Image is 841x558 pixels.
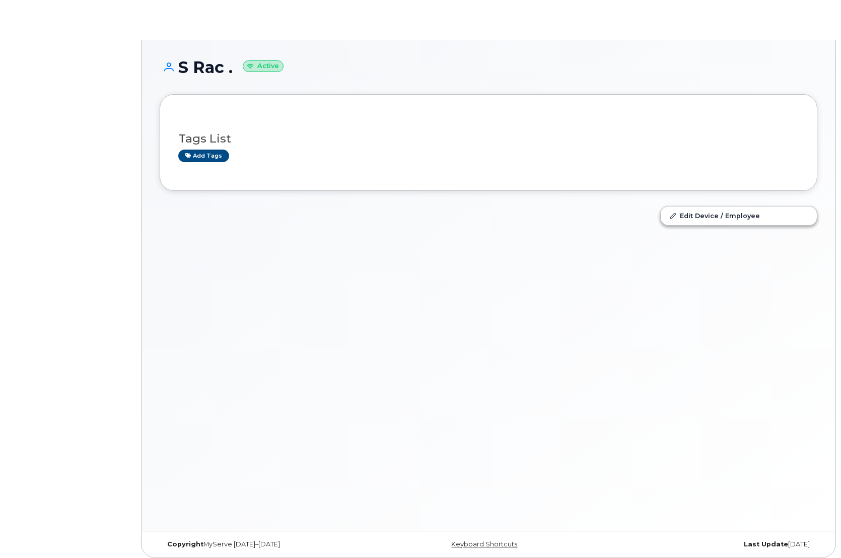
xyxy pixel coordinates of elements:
a: Keyboard Shortcuts [451,540,517,548]
h1: S Rac . [160,58,817,76]
div: MyServe [DATE]–[DATE] [160,540,379,548]
strong: Copyright [167,540,203,548]
h3: Tags List [178,132,799,145]
div: [DATE] [598,540,817,548]
a: Add tags [178,150,229,162]
a: Edit Device / Employee [661,206,817,225]
small: Active [243,60,284,72]
strong: Last Update [744,540,788,548]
